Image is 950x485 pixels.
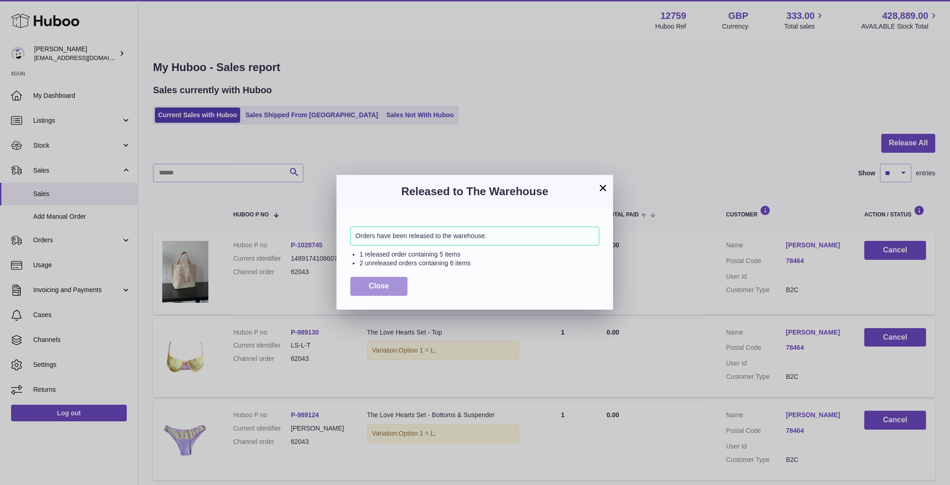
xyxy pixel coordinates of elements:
[360,250,599,259] li: 1 released order containing 5 items
[369,282,389,290] span: Close
[360,259,599,268] li: 2 unreleased orders containing 6 items
[350,227,599,245] div: Orders have been released to the warehouse.
[350,277,407,296] button: Close
[350,184,599,199] h3: Released to The Warehouse
[597,182,608,193] button: ×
